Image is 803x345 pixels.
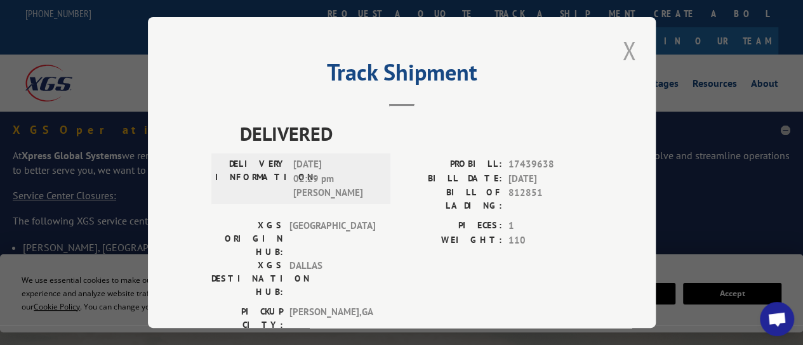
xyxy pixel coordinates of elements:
span: 17439638 [508,157,592,172]
label: BILL DATE: [402,172,502,186]
label: XGS DESTINATION HUB: [211,259,283,299]
label: XGS ORIGIN HUB: [211,219,283,259]
a: Open chat [760,302,794,336]
button: Close modal [618,33,640,68]
label: PROBILL: [402,157,502,172]
span: [PERSON_NAME] , GA [289,305,375,332]
label: PICKUP CITY: [211,305,283,332]
span: 812851 [508,186,592,212]
label: PIECES: [402,219,502,233]
span: DELIVERED [240,119,592,148]
label: DELIVERY INFORMATION: [215,157,287,200]
span: [DATE] 02:29 pm [PERSON_NAME] [293,157,379,200]
span: [GEOGRAPHIC_DATA] [289,219,375,259]
label: BILL OF LADING: [402,186,502,212]
span: 1 [508,219,592,233]
span: DALLAS [289,259,375,299]
h2: Track Shipment [211,63,592,88]
span: 110 [508,233,592,248]
label: WEIGHT: [402,233,502,248]
span: [DATE] [508,172,592,186]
